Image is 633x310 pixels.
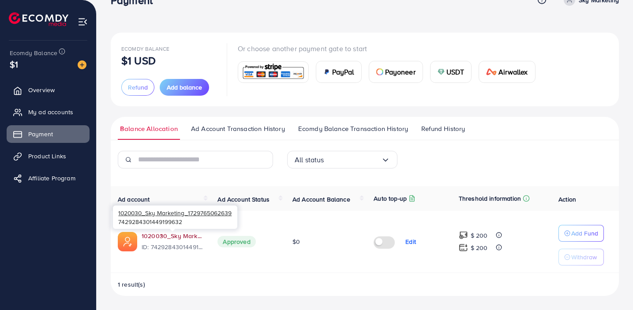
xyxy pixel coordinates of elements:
span: $0 [292,237,300,246]
img: top-up amount [459,231,468,240]
span: Ad account [118,195,150,204]
a: Payment [7,125,90,143]
img: card [376,68,383,75]
p: $ 200 [471,243,488,253]
p: $1 USD [121,55,156,66]
a: cardUSDT [430,61,472,83]
p: Threshold information [459,193,521,204]
img: ic-ads-acc.e4c84228.svg [118,232,137,251]
input: Search for option [324,153,381,167]
span: Affiliate Program [28,174,75,183]
span: Ecomdy Balance [121,45,169,52]
img: top-up amount [459,243,468,252]
img: logo [9,12,68,26]
p: Add Fund [571,228,598,239]
button: Refund [121,79,154,96]
a: card [238,61,309,83]
a: My ad accounts [7,103,90,121]
span: Add balance [167,83,202,92]
span: Ad Account Balance [292,195,350,204]
span: Airwallex [498,67,528,77]
img: image [78,60,86,69]
span: 1 result(s) [118,280,145,289]
a: Overview [7,81,90,99]
button: Add balance [160,79,209,96]
img: card [486,68,497,75]
p: Edit [405,236,416,247]
span: Ecomdy Balance [10,49,57,57]
span: $1 [10,58,18,71]
div: Search for option [287,151,397,168]
span: Payoneer [385,67,416,77]
span: Overview [28,86,55,94]
a: cardPayPal [316,61,362,83]
p: Or choose another payment gate to start [238,43,543,54]
img: card [323,68,330,75]
span: All status [295,153,324,167]
a: cardPayoneer [369,61,423,83]
img: card [241,63,306,82]
p: $ 200 [471,230,488,241]
p: Withdraw [571,252,597,262]
span: Approved [217,236,255,247]
span: 1020030_Sky Marketing_1729765062639 [118,209,232,217]
span: PayPal [332,67,354,77]
span: Ecomdy Balance Transaction History [298,124,408,134]
span: Refund History [421,124,465,134]
span: ID: 7429284301449199632 [142,243,203,251]
a: 1020030_Sky Marketing_1729765062639 [142,232,203,240]
img: menu [78,17,88,27]
span: My ad accounts [28,108,73,116]
button: Add Fund [558,225,604,242]
span: Product Links [28,152,66,161]
a: Product Links [7,147,90,165]
span: Ad Account Transaction History [191,124,285,134]
a: cardAirwallex [479,61,535,83]
span: Ad Account Status [217,195,270,204]
iframe: Chat [596,270,626,303]
span: Payment [28,130,53,138]
span: Balance Allocation [120,124,178,134]
span: Refund [128,83,148,92]
button: Withdraw [558,249,604,265]
span: USDT [446,67,464,77]
span: Action [558,195,576,204]
a: Affiliate Program [7,169,90,187]
div: 7429284301449199632 [113,205,237,229]
img: card [438,68,445,75]
p: Auto top-up [374,193,407,204]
